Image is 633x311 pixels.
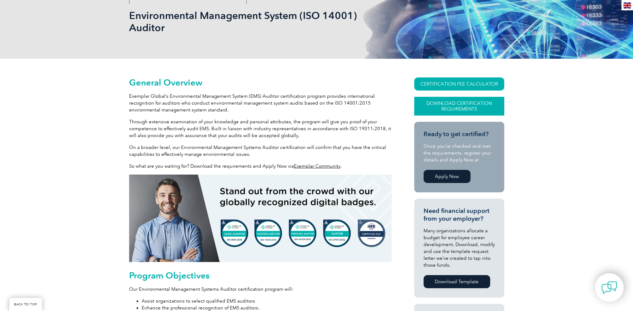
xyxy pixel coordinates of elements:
[129,144,392,158] p: On a broader level, our Environmental Management Systems Auditor certification will confirm that ...
[129,118,392,139] p: Through extensive examination of your knowledge and personal attributes, the program will give yo...
[129,163,392,170] p: So what are you waiting for? Download the requirements and Apply Now via .
[129,77,392,87] h2: General Overview
[623,2,631,8] img: en
[9,298,42,311] a: BACK TO TOP
[142,298,392,304] li: Assist organizations to select qualified EMS auditors
[424,143,495,163] p: Once you’ve checked and met the requirements, register your details and Apply Now at
[414,97,504,116] a: Download Certification Requirements
[129,175,392,262] img: badges
[424,130,495,138] h3: Ready to get certified?
[129,270,392,280] h2: Program Objectives
[129,93,392,113] p: Exemplar Global’s Environmental Management System (EMS) Auditor certification program provides in...
[424,207,495,223] h3: Need financial support from your employer?
[424,227,495,269] p: Many organizations allocate a budget for employee career development. Download, modify and use th...
[424,275,490,288] a: Download Template
[294,163,340,169] a: Exemplar Community
[129,286,392,293] p: Our Environmental Management Systems Auditor certification program will:
[601,280,617,295] img: contact-chat.png
[129,9,369,34] h1: Environmental Management System (ISO 14001) Auditor
[414,77,504,91] a: CERTIFICATION FEE CALCULATOR
[424,170,470,183] a: Apply Now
